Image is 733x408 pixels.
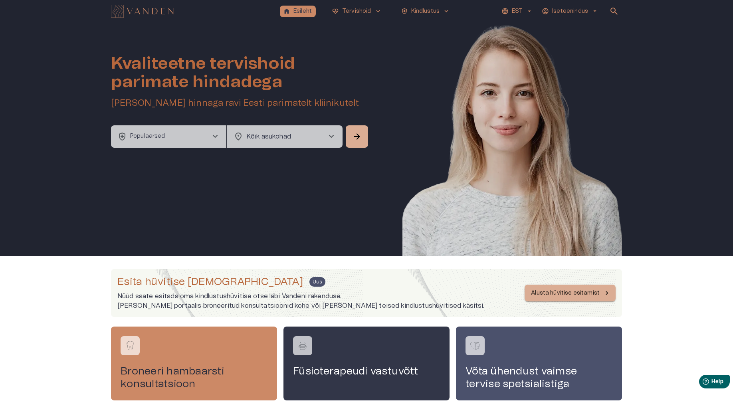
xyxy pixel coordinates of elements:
[117,301,485,311] p: [PERSON_NAME] portaalis broneeritud konsultatsioonid kohe või [PERSON_NAME] teised kindlustushüvi...
[234,132,243,141] span: location_on
[283,8,290,15] span: home
[309,278,325,285] span: Uus
[293,365,440,378] h4: Füsioterapeudi vastuvõtt
[280,6,316,17] button: homeEsileht
[500,6,534,17] button: EST
[111,125,226,148] button: health_and_safetyPopulaarsedchevron_right
[591,8,598,15] span: arrow_drop_down
[111,5,174,18] img: Vanden logo
[111,6,277,17] a: Navigate to homepage
[111,54,370,91] h1: Kvaliteetne tervishoid parimate hindadega
[111,327,277,400] a: Navigate to service booking
[541,6,600,17] button: Iseteenindusarrow_drop_down
[609,6,619,16] span: search
[124,340,136,352] img: Broneeri hambaarsti konsultatsioon logo
[117,291,485,301] p: Nüüd saate esitada oma kindlustushüvitise otse läbi Vandeni rakenduse.
[293,7,312,16] p: Esileht
[130,132,165,141] p: Populaarsed
[210,132,220,141] span: chevron_right
[297,340,309,352] img: Füsioterapeudi vastuvõtt logo
[443,8,450,15] span: keyboard_arrow_down
[117,275,303,288] h4: Esita hüvitise [DEMOGRAPHIC_DATA]
[512,7,523,16] p: EST
[411,7,440,16] p: Kindlustus
[342,7,371,16] p: Tervishoid
[398,6,454,17] button: health_and_safetyKindlustuskeyboard_arrow_down
[671,372,733,394] iframe: Help widget launcher
[402,22,622,280] img: Woman smiling
[283,327,450,400] a: Navigate to service booking
[525,285,616,301] button: Alusta hüvitise esitamist
[117,132,127,141] span: health_and_safety
[352,132,362,141] span: arrow_forward
[606,3,622,19] button: open search modal
[456,327,622,400] a: Navigate to service booking
[329,6,385,17] button: ecg_heartTervishoidkeyboard_arrow_down
[121,365,267,390] h4: Broneeri hambaarsti konsultatsioon
[111,97,370,109] h5: [PERSON_NAME] hinnaga ravi Eesti parimatelt kliinikutelt
[246,132,314,141] p: Kõik asukohad
[401,8,408,15] span: health_and_safety
[552,7,588,16] p: Iseteenindus
[466,365,612,390] h4: Võta ühendust vaimse tervise spetsialistiga
[531,289,600,297] p: Alusta hüvitise esitamist
[469,340,481,352] img: Võta ühendust vaimse tervise spetsialistiga logo
[327,132,336,141] span: chevron_right
[374,8,382,15] span: keyboard_arrow_down
[346,125,368,148] button: Search
[332,8,339,15] span: ecg_heart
